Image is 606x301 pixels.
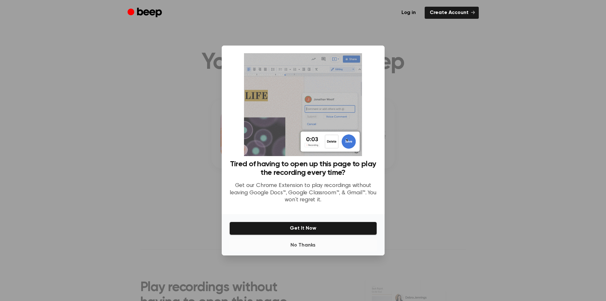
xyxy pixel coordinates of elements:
button: No Thanks [229,239,377,252]
p: Get our Chrome Extension to play recordings without leaving Google Docs™, Google Classroom™, & Gm... [229,182,377,204]
a: Create Account [425,7,479,19]
a: Beep [128,7,164,19]
h3: Tired of having to open up this page to play the recording every time? [229,160,377,177]
button: Get It Now [229,222,377,235]
img: Beep extension in action [244,53,362,156]
a: Log in [396,7,421,19]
